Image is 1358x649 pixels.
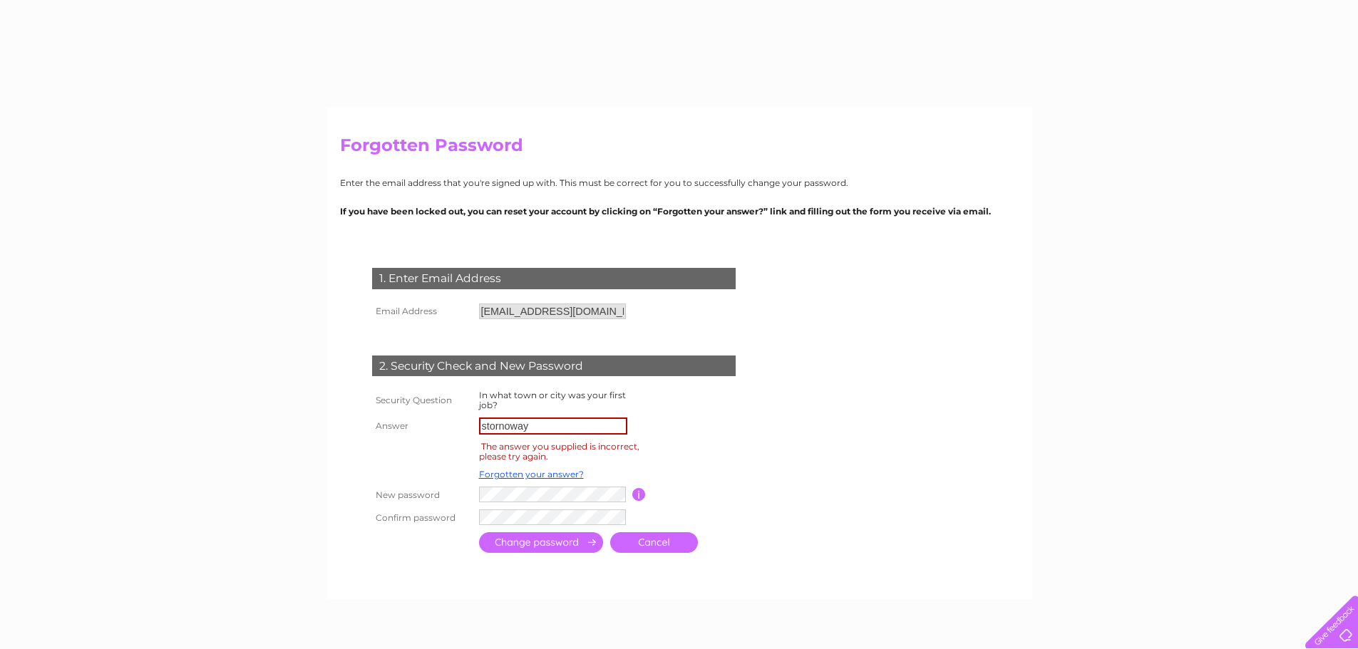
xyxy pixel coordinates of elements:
th: Confirm password [369,506,475,529]
label: In what town or city was your first job? [479,390,626,410]
p: Enter the email address that you're signed up with. This must be correct for you to successfully ... [340,176,1019,189]
div: 2. Security Check and New Password [372,355,736,377]
th: New password [369,483,475,506]
a: Cancel [610,532,698,553]
p: If you have been locked out, you can reset your account by clicking on “Forgotten your answer?” l... [340,204,1019,218]
th: Answer [369,414,475,438]
div: The answer you supplied is incorrect, please try again. [479,439,639,464]
th: Email Address [369,300,475,323]
input: Submit [479,532,603,553]
a: Forgotten your answer? [479,469,584,479]
input: Information [632,488,646,501]
th: Security Question [369,387,475,414]
h2: Forgotten Password [340,135,1019,162]
div: 1. Enter Email Address [372,268,736,289]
